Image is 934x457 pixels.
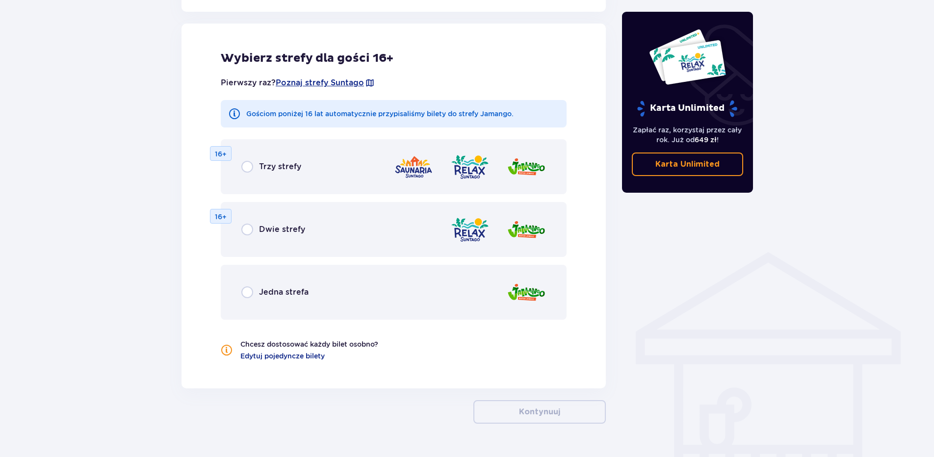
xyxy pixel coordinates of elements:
p: Gościom poniżej 16 lat automatycznie przypisaliśmy bilety do strefy Jamango. [246,109,514,119]
button: Kontynuuj [473,400,606,424]
img: zone logo [450,216,490,244]
p: Jedna strefa [259,287,309,298]
img: zone logo [450,153,490,181]
p: Zapłać raz, korzystaj przez cały rok. Już od ! [632,125,744,145]
p: Karta Unlimited [636,100,738,117]
a: Edytuj pojedyncze bilety [240,351,325,361]
img: zone logo [394,153,433,181]
a: Karta Unlimited [632,152,744,176]
p: Dwie strefy [259,224,305,235]
span: 649 zł [695,136,717,144]
p: Pierwszy raz? [221,77,375,88]
img: zone logo [507,279,546,306]
img: zone logo [507,153,546,181]
p: Trzy strefy [259,161,301,172]
p: Chcesz dostosować każdy bilet osobno? [240,339,378,349]
a: Poznaj strefy Suntago [276,77,364,88]
img: zone logo [507,216,546,244]
p: Kontynuuj [519,406,560,417]
p: Wybierz strefy dla gości 16+ [221,51,567,66]
p: 16+ [215,212,227,222]
p: Karta Unlimited [655,159,720,170]
p: 16+ [215,149,227,159]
